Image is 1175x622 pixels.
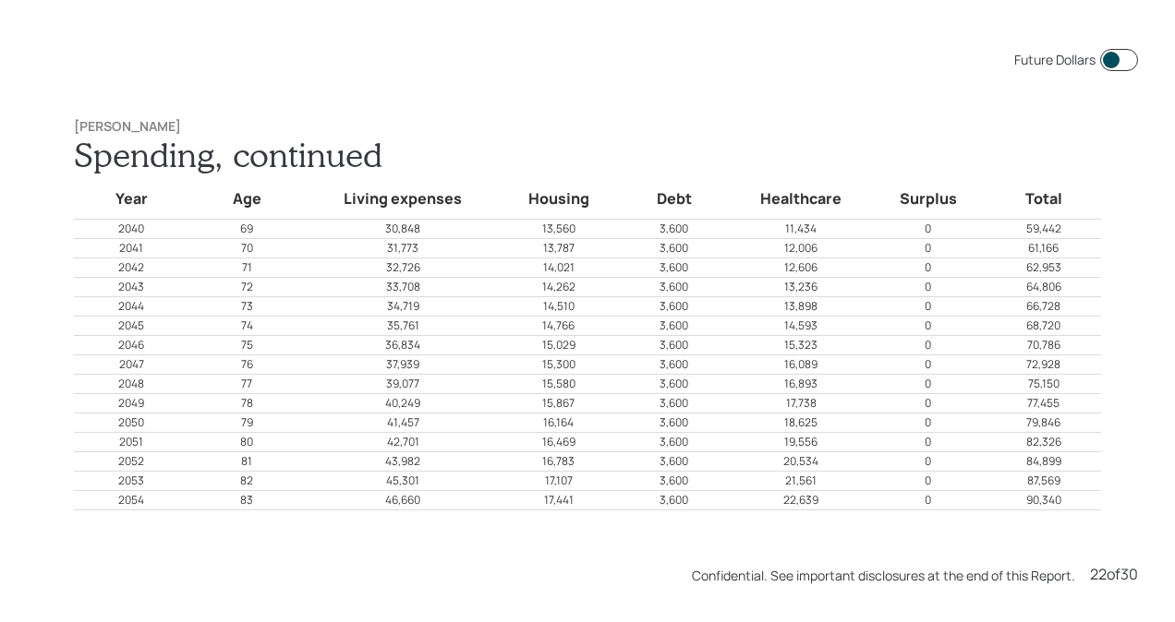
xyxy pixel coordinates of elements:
[874,187,982,211] h5: Surplus
[1014,50,1096,69] div: Future Dollars
[75,376,188,392] p: 2048
[75,434,188,450] p: 2051
[306,298,500,315] p: 34,719
[190,240,304,257] p: 70
[75,492,188,508] p: 2054
[871,395,985,412] p: 0
[502,472,615,489] p: 17,107
[871,279,985,295] p: 0
[75,337,188,353] p: 2046
[871,298,985,315] p: 0
[617,492,731,508] p: 3,600
[306,221,500,237] p: 30,848
[75,472,188,489] p: 2053
[502,317,615,334] p: 14,766
[190,376,304,392] p: 77
[733,317,869,334] p: 14,593
[190,317,304,334] p: 74
[617,298,731,315] p: 3,600
[871,376,985,392] p: 0
[75,356,188,373] p: 2047
[1090,563,1138,585] div: 22 of 30
[502,453,615,470] p: 16,783
[190,221,304,237] p: 69
[987,221,1100,237] p: 59,442
[306,395,500,412] p: 40,249
[502,240,615,257] p: 13,787
[733,337,869,353] p: 15,323
[733,414,869,431] p: 18,625
[733,395,869,412] p: 17,738
[617,356,731,373] p: 3,600
[306,376,500,392] p: 39,077
[871,337,985,353] p: 0
[74,119,1101,135] h6: [PERSON_NAME]
[74,135,1101,174] h1: Spending, continued
[75,395,188,412] p: 2049
[987,279,1100,295] p: 64,806
[871,317,985,334] p: 0
[75,453,188,470] p: 2052
[871,221,985,237] p: 0
[987,453,1100,470] p: 84,899
[617,240,731,257] p: 3,600
[617,337,731,353] p: 3,600
[617,414,731,431] p: 3,600
[733,434,869,450] p: 19,556
[190,337,304,353] p: 75
[502,356,615,373] p: 15,300
[75,279,188,295] p: 2043
[871,240,985,257] p: 0
[987,492,1100,508] p: 90,340
[306,337,500,353] p: 36,834
[306,414,500,431] p: 41,457
[306,356,500,373] p: 37,939
[190,414,304,431] p: 79
[871,259,985,276] p: 0
[987,356,1100,373] p: 72,928
[617,472,731,489] p: 3,600
[75,259,188,276] p: 2042
[502,492,615,508] p: 17,441
[987,259,1100,276] p: 62,953
[190,492,304,508] p: 83
[617,317,731,334] p: 3,600
[502,434,615,450] p: 16,469
[733,492,869,508] p: 22,639
[871,434,985,450] p: 0
[733,298,869,315] p: 13,898
[190,453,304,470] p: 81
[617,279,731,295] p: 3,600
[733,356,869,373] p: 16,089
[733,240,869,257] p: 12,006
[620,187,728,211] h5: Debt
[987,376,1100,392] p: 75,150
[502,337,615,353] p: 15,029
[692,566,1075,585] div: Confidential. See important disclosures at the end of this Report.
[190,434,304,450] p: 80
[190,395,304,412] p: 78
[735,187,866,211] h5: Healthcare
[733,376,869,392] p: 16,893
[733,472,869,489] p: 21,561
[989,187,1097,211] h5: Total
[987,434,1100,450] p: 82,326
[617,259,731,276] p: 3,600
[306,453,500,470] p: 43,982
[987,414,1100,431] p: 79,846
[75,221,188,237] p: 2040
[502,298,615,315] p: 14,510
[75,298,188,315] p: 2044
[733,453,869,470] p: 20,534
[871,472,985,489] p: 0
[617,453,731,470] p: 3,600
[871,492,985,508] p: 0
[306,492,500,508] p: 46,660
[306,434,500,450] p: 42,701
[871,356,985,373] p: 0
[502,376,615,392] p: 15,580
[987,395,1100,412] p: 77,455
[306,472,500,489] p: 45,301
[987,317,1100,334] p: 68,720
[190,356,304,373] p: 76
